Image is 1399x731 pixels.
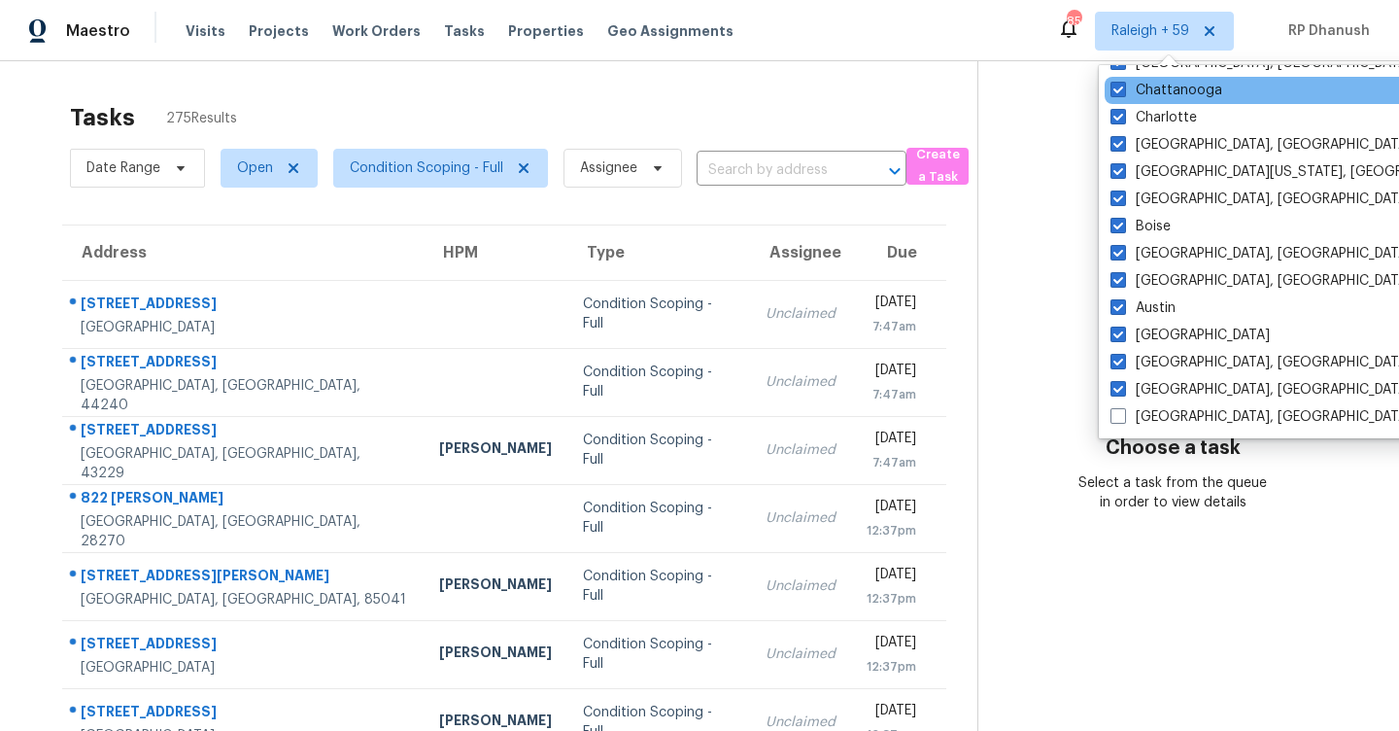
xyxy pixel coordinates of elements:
span: Raleigh + 59 [1111,21,1189,41]
div: [STREET_ADDRESS] [81,702,408,726]
div: 12:37pm [867,521,916,540]
div: Condition Scoping - Full [583,567,734,606]
h3: Choose a task [1106,438,1241,458]
span: Maestro [66,21,130,41]
div: [GEOGRAPHIC_DATA] [81,318,408,337]
span: Properties [508,21,584,41]
th: Address [62,226,424,280]
span: Open [237,158,273,178]
div: 7:47am [867,317,916,336]
div: [GEOGRAPHIC_DATA], [GEOGRAPHIC_DATA], 44240 [81,376,408,415]
div: [DATE] [867,633,916,657]
div: [GEOGRAPHIC_DATA] [81,658,408,678]
div: [DATE] [867,361,916,385]
th: Due [851,226,946,280]
span: Work Orders [332,21,421,41]
div: Condition Scoping - Full [583,499,734,538]
div: [GEOGRAPHIC_DATA], [GEOGRAPHIC_DATA], 28270 [81,512,408,551]
div: Unclaimed [766,304,836,324]
div: 7:47am [867,385,916,404]
div: Condition Scoping - Full [583,295,734,333]
div: Unclaimed [766,440,836,460]
div: 822 [PERSON_NAME] [81,488,408,512]
input: Search by address [697,156,852,186]
div: [DATE] [867,497,916,521]
div: Condition Scoping - Full [583,635,734,674]
span: Visits [186,21,225,41]
span: Projects [249,21,309,41]
span: 275 Results [166,109,237,128]
span: Assignee [580,158,637,178]
div: [DATE] [867,429,916,453]
span: RP Dhanush [1280,21,1370,41]
th: Assignee [750,226,851,280]
div: 12:37pm [867,657,916,677]
div: [GEOGRAPHIC_DATA], [GEOGRAPHIC_DATA], 43229 [81,444,408,483]
label: Boise [1110,217,1171,236]
div: [GEOGRAPHIC_DATA], [GEOGRAPHIC_DATA], 85041 [81,590,408,609]
div: 7:47am [867,453,916,472]
div: [DATE] [867,293,916,317]
th: Type [567,226,750,280]
div: Condition Scoping - Full [583,363,734,401]
span: Date Range [86,158,160,178]
div: [STREET_ADDRESS] [81,294,408,318]
label: Charlotte [1110,108,1197,127]
div: Select a task from the queue in order to view details [1075,473,1271,512]
span: Condition Scoping - Full [350,158,503,178]
label: Chattanooga [1110,81,1222,100]
h2: Tasks [70,108,135,127]
label: [GEOGRAPHIC_DATA] [1110,326,1270,345]
div: [STREET_ADDRESS] [81,352,408,376]
span: Geo Assignments [607,21,734,41]
div: [PERSON_NAME] [439,574,552,599]
div: Unclaimed [766,508,836,528]
div: Unclaimed [766,644,836,664]
span: Tasks [444,24,485,38]
div: [DATE] [867,701,916,725]
label: Austin [1110,298,1176,318]
div: [PERSON_NAME] [439,438,552,463]
div: [STREET_ADDRESS] [81,634,408,658]
button: Create a Task [906,148,969,185]
div: [STREET_ADDRESS] [81,420,408,444]
span: Create a Task [916,144,959,189]
div: Unclaimed [766,576,836,596]
div: [PERSON_NAME] [439,643,552,667]
div: Unclaimed [766,372,836,392]
div: [STREET_ADDRESS][PERSON_NAME] [81,566,408,590]
th: HPM [424,226,567,280]
div: [DATE] [867,565,916,589]
button: Open [881,157,908,185]
div: 12:37pm [867,589,916,609]
div: 858 [1067,12,1080,31]
div: Condition Scoping - Full [583,431,734,470]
